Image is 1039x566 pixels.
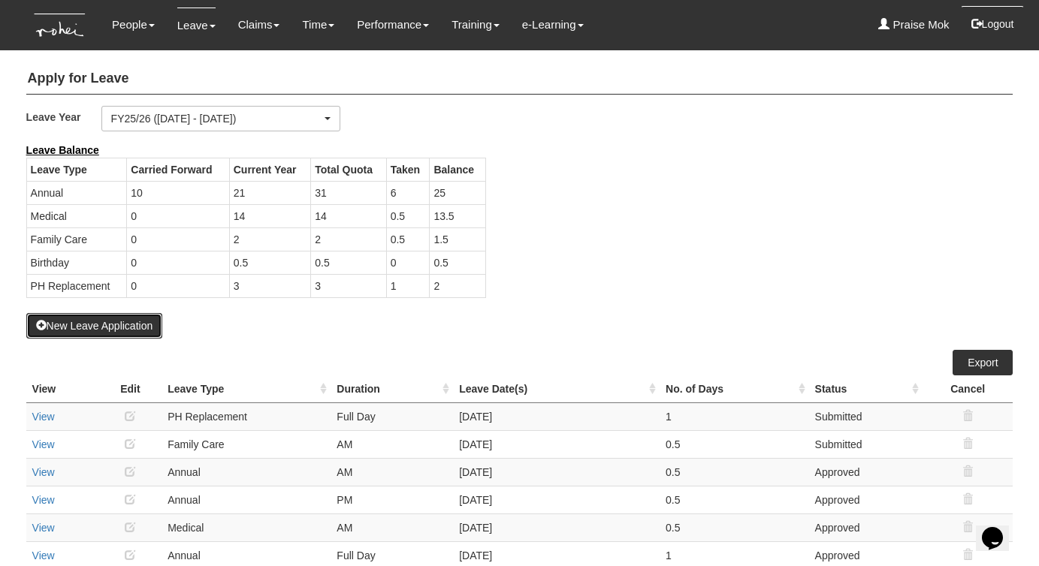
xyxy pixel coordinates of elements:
a: View [32,466,55,478]
td: 2 [311,227,386,251]
td: Family Care [162,430,331,458]
td: 0.5 [229,251,311,274]
td: 6 [386,181,430,204]
td: [DATE] [453,402,660,430]
th: Carried Forward [127,158,229,181]
a: Export [953,350,1013,375]
div: FY25/26 ([DATE] - [DATE]) [111,111,322,126]
td: 14 [311,204,386,227]
td: 1 [386,274,430,297]
button: FY25/26 ([DATE] - [DATE]) [101,106,340,131]
td: 0.5 [386,227,430,251]
td: 3 [311,274,386,297]
a: Time [302,8,334,42]
td: 0 [127,227,229,251]
th: Leave Type [26,158,127,181]
a: View [32,522,55,534]
td: [DATE] [453,513,660,541]
td: AM [331,513,453,541]
td: Family Care [26,227,127,251]
th: View [26,375,99,403]
td: 0.5 [311,251,386,274]
td: Medical [26,204,127,227]
td: Annual [162,486,331,513]
td: Annual [26,181,127,204]
a: Claims [238,8,280,42]
td: 2 [229,227,311,251]
td: Medical [162,513,331,541]
td: Submitted [809,402,923,430]
td: 0 [127,274,229,297]
td: 0.5 [660,486,809,513]
td: PM [331,486,453,513]
th: Leave Date(s) : activate to sort column ascending [453,375,660,403]
td: 13.5 [430,204,485,227]
td: [DATE] [453,430,660,458]
a: Performance [357,8,429,42]
th: Current Year [229,158,311,181]
td: Full Day [331,402,453,430]
td: 0.5 [660,458,809,486]
th: Leave Type : activate to sort column ascending [162,375,331,403]
td: PH Replacement [26,274,127,297]
th: Cancel [923,375,1013,403]
td: 0 [127,204,229,227]
td: 3 [229,274,311,297]
td: PH Replacement [162,402,331,430]
button: New Leave Application [26,313,163,339]
th: Edit [99,375,162,403]
a: View [32,438,55,450]
td: 0.5 [660,430,809,458]
td: Annual [162,458,331,486]
th: Status : activate to sort column ascending [809,375,923,403]
td: 0 [386,251,430,274]
a: View [32,494,55,506]
th: Duration : activate to sort column ascending [331,375,453,403]
td: 25 [430,181,485,204]
td: 2 [430,274,485,297]
td: 0 [127,251,229,274]
td: 10 [127,181,229,204]
td: AM [331,430,453,458]
td: [DATE] [453,458,660,486]
td: 1 [660,402,809,430]
td: 31 [311,181,386,204]
a: Training [452,8,500,42]
td: Approved [809,486,923,513]
td: 1.5 [430,227,485,251]
a: View [32,549,55,561]
td: 21 [229,181,311,204]
th: Balance [430,158,485,181]
h4: Apply for Leave [26,64,1013,95]
td: 0.5 [430,251,485,274]
a: Praise Mok [878,8,949,42]
a: Leave [177,8,216,43]
button: Logout [961,6,1025,42]
th: Taken [386,158,430,181]
td: 0.5 [660,513,809,541]
td: Birthday [26,251,127,274]
td: Approved [809,458,923,486]
td: 14 [229,204,311,227]
iframe: chat widget [976,506,1024,551]
td: Approved [809,513,923,541]
td: [DATE] [453,486,660,513]
td: 0.5 [386,204,430,227]
td: Submitted [809,430,923,458]
td: AM [331,458,453,486]
th: Total Quota [311,158,386,181]
b: Leave Balance [26,144,99,156]
a: View [32,411,55,423]
th: No. of Days : activate to sort column ascending [660,375,809,403]
label: Leave Year [26,106,101,128]
a: e-Learning [522,8,584,42]
a: People [112,8,155,42]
